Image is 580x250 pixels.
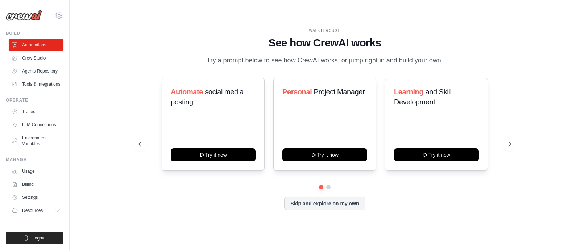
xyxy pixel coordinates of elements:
div: Build [6,30,63,36]
button: Logout [6,232,63,244]
a: Billing [9,179,63,190]
span: Learning [394,88,423,96]
a: Environment Variables [9,132,63,149]
a: Agents Repository [9,65,63,77]
img: Logo [6,10,42,21]
button: Resources [9,205,63,216]
a: Settings [9,192,63,203]
a: LLM Connections [9,119,63,131]
span: Automate [171,88,203,96]
span: Resources [22,208,43,213]
a: Automations [9,39,63,51]
span: social media posting [171,88,244,106]
div: Manage [6,157,63,163]
span: Personal [282,88,312,96]
a: Usage [9,165,63,177]
a: Traces [9,106,63,118]
div: WALKTHROUGH [138,28,511,33]
button: Try it now [282,148,367,161]
button: Try it now [171,148,256,161]
button: Skip and explore on my own [284,197,365,210]
a: Tools & Integrations [9,78,63,90]
span: Logout [32,235,46,241]
div: Operate [6,97,63,103]
button: Try it now [394,148,479,161]
span: Project Manager [314,88,365,96]
span: and Skill Development [394,88,451,106]
p: Try a prompt below to see how CrewAI works, or jump right in and build your own. [203,55,447,66]
h1: See how CrewAI works [138,36,511,49]
a: Crew Studio [9,52,63,64]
